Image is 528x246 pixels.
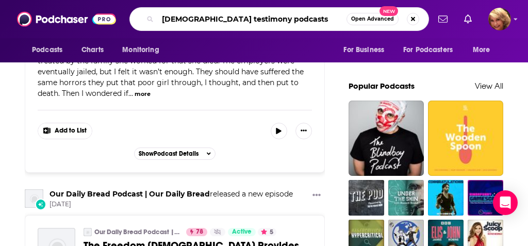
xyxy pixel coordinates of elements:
span: Logged in as SuzNiles [488,8,511,30]
span: ... [128,89,133,98]
span: More [473,43,490,57]
input: Search podcasts, credits, & more... [158,11,346,27]
button: Show profile menu [488,8,511,30]
button: ShowPodcast Details [134,147,216,160]
div: New Episode [35,199,46,210]
button: Open AdvancedNew [346,13,399,25]
span: For Business [343,43,384,57]
span: " [38,45,304,98]
button: open menu [397,40,468,60]
img: Congratulations with Chris D'Elia [428,180,464,216]
a: Charts [75,40,110,60]
button: Show More Button [308,189,325,202]
img: Our Daily Bread Podcast | Our Daily Bread [84,228,92,236]
img: Podchaser - Follow, Share and Rate Podcasts [17,9,116,29]
h3: released a new episode [49,189,293,199]
a: View All [475,81,503,91]
a: Our Daily Bread Podcast | Our Daily Bread [49,189,210,199]
span: [DATE] [49,200,293,209]
img: The Wooden Spoon [428,101,503,176]
span: Open Advanced [351,17,394,22]
div: Search podcasts, credits, & more... [129,7,429,31]
span: Monitoring [122,43,159,57]
span: 78 [196,227,203,237]
img: User Profile [488,8,511,30]
span: Podcasts [32,43,62,57]
img: Our Daily Bread Podcast | Our Daily Bread [25,189,43,208]
a: Active [228,228,256,236]
img: The Blindboy Podcast [349,101,424,176]
a: Popular Podcasts [349,81,415,91]
button: open menu [466,40,503,60]
button: open menu [115,40,172,60]
div: Open Intercom Messenger [493,190,518,215]
button: 5 [258,228,276,236]
a: Show notifications dropdown [434,10,452,28]
a: 78 [186,228,207,236]
button: Show More Button [295,123,312,139]
span: Show Podcast Details [139,150,199,157]
span: Add to List [55,127,87,135]
button: Show More Button [38,123,92,139]
span: New [379,6,398,16]
img: Kinda Funny Gamescast: Video Game Podcast [468,180,503,216]
span: The news was horrific. A live-in foreign domestic helper had been so ill-treated by the family sh... [38,45,304,98]
span: Active [232,227,252,237]
img: The Pod [349,180,384,216]
img: Under The Skin with Russell Brand [388,180,424,216]
a: Show notifications dropdown [460,10,476,28]
button: open menu [336,40,397,60]
span: For Podcasters [403,43,453,57]
span: Charts [81,43,104,57]
a: Our Daily Bread Podcast | Our Daily Bread [94,228,179,236]
button: more [135,90,151,99]
button: open menu [25,40,76,60]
